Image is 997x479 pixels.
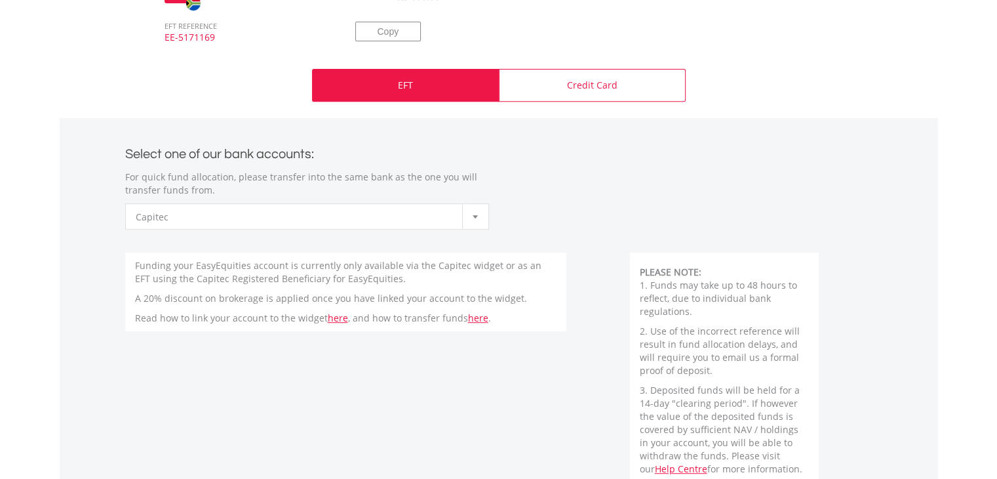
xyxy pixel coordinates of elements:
label: Select one of our bank accounts: [125,143,314,161]
span: Capitec [136,204,459,230]
p: Funding your EasyEquities account is currently only available via the Capitec widget or as an EFT... [135,259,557,285]
p: A 20% discount on brokerage is applied once you have linked your account to the widget. [135,292,557,305]
p: Credit Card [567,79,617,92]
p: Read how to link your account to the widget , and how to transfer funds . [135,312,557,325]
button: Copy [355,22,421,41]
p: 1. Funds may take up to 48 hours to reflect, due to individual bank regulations. [640,279,810,318]
span: EFT REFERENCE [155,3,336,31]
p: EFT [398,79,413,92]
span: EE-5171169 [155,31,336,56]
p: For quick fund allocation, please transfer into the same bank as the one you will transfer funds ... [125,171,489,197]
a: here [468,312,488,324]
a: Help Centre [655,463,707,475]
p: 3. Deposited funds will be held for a 14-day "clearing period". If however the value of the depos... [640,384,810,476]
p: 2. Use of the incorrect reference will result in fund allocation delays, and will require you to ... [640,325,810,377]
b: PLEASE NOTE: [640,266,701,278]
a: here [328,312,348,324]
